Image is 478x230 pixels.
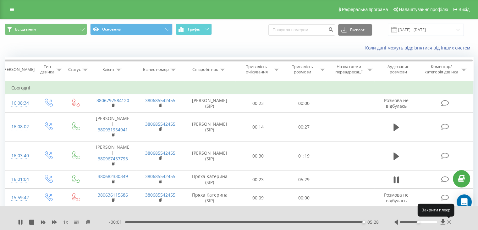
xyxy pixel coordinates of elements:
[176,24,212,35] button: Графік
[365,45,473,51] a: Коли дані можуть відрізнятися вiд інших систем
[184,189,235,207] td: Пряха Катерина (SIP)
[3,67,35,72] div: [PERSON_NAME]
[459,7,470,12] span: Вихід
[145,192,175,198] a: 380685542455
[281,141,327,170] td: 01:19
[68,67,81,72] div: Статус
[5,24,87,35] button: Всі дзвінки
[109,219,125,225] span: - 00:01
[145,97,175,103] a: 380685542455
[457,194,472,210] div: Open Intercom Messenger
[235,189,281,207] td: 00:09
[184,94,235,112] td: [PERSON_NAME] (SIP)
[380,64,417,75] div: Аудіозапис розмови
[102,67,114,72] div: Клієнт
[417,204,454,216] div: Закрити плеєр
[145,173,175,179] a: 380685542455
[11,173,28,186] div: 16:01:04
[342,7,388,12] span: Реферальна програма
[188,27,200,32] span: Графік
[235,170,281,189] td: 00:23
[423,64,459,75] div: Коментар/категорія дзвінка
[89,141,136,170] td: [PERSON_NAME]
[281,189,327,207] td: 00:00
[63,219,68,225] span: 1 x
[362,221,365,223] div: Accessibility label
[145,150,175,156] a: 380685542455
[98,127,128,133] a: 380931954941
[281,94,327,112] td: 00:00
[338,24,372,36] button: Експорт
[384,192,409,204] span: Розмова не відбулась
[15,27,36,32] span: Всі дзвінки
[287,64,318,75] div: Тривалість розмови
[184,112,235,141] td: [PERSON_NAME] (SIP)
[417,221,420,223] div: Accessibility label
[11,121,28,133] div: 16:08:02
[281,170,327,189] td: 05:29
[235,141,281,170] td: 00:30
[235,94,281,112] td: 00:23
[11,97,28,109] div: 16:08:34
[184,170,235,189] td: Пряха Катерина (SIP)
[40,64,54,75] div: Тип дзвінка
[96,97,129,103] a: 3806797584120
[192,67,218,72] div: Співробітник
[145,121,175,127] a: 380685542455
[281,112,327,141] td: 00:27
[399,7,448,12] span: Налаштування профілю
[367,219,379,225] span: 05:28
[98,156,128,162] a: 380967457793
[90,24,173,35] button: Основний
[268,24,335,36] input: Пошук за номером
[332,64,365,75] div: Назва схеми переадресації
[5,82,473,94] td: Сьогодні
[89,112,136,141] td: [PERSON_NAME]
[11,150,28,162] div: 16:03:40
[235,112,281,141] td: 00:14
[143,67,169,72] div: Бізнес номер
[11,192,28,204] div: 15:59:42
[184,141,235,170] td: [PERSON_NAME] (SIP)
[241,64,272,75] div: Тривалість очікування
[98,192,128,198] a: 380636115686
[98,173,128,179] a: 380682330349
[384,97,409,109] span: Розмова не відбулась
